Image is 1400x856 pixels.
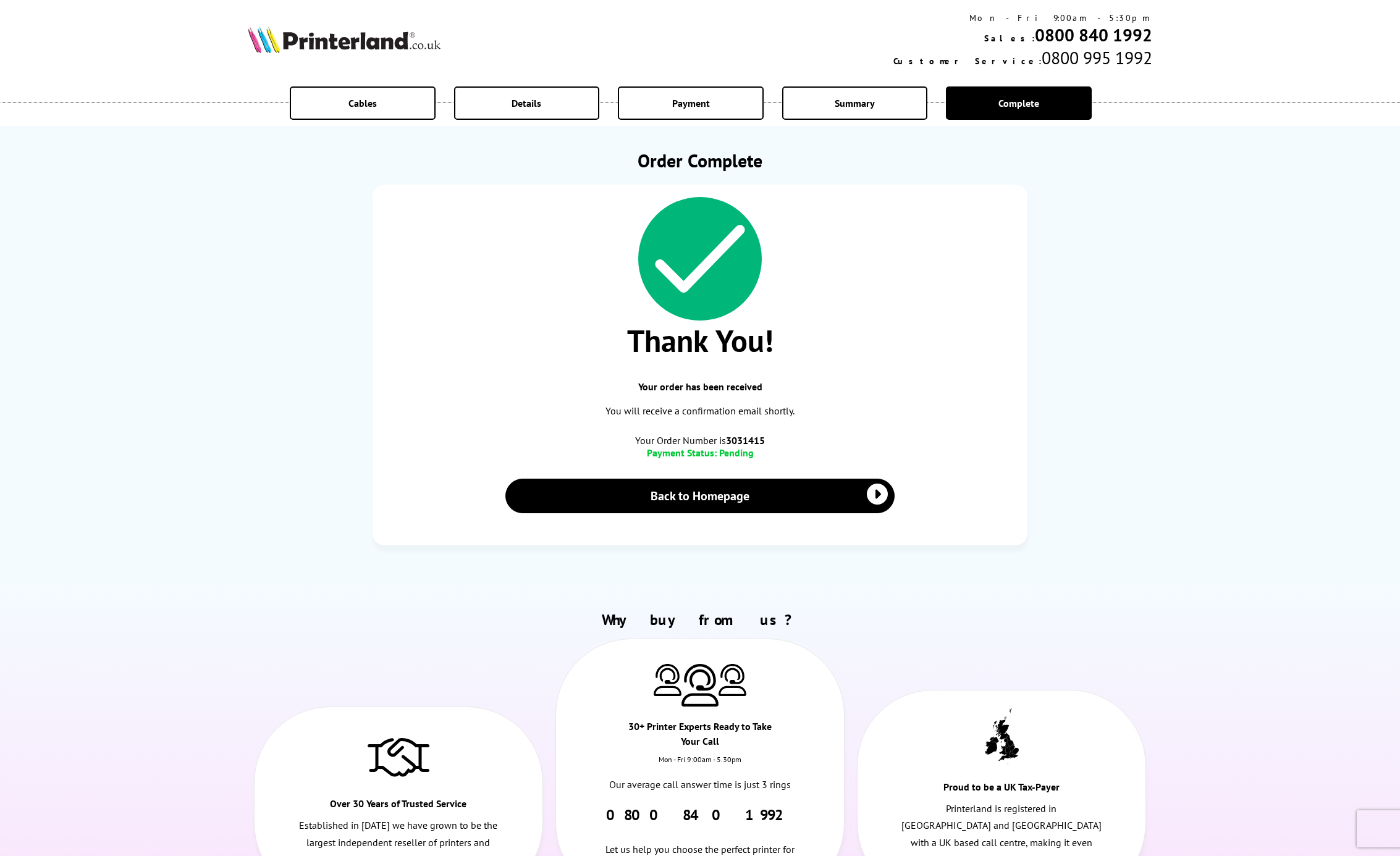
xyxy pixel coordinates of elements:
img: Trusted Service [368,732,429,781]
div: Mon - Fri 9:00am - 5:30pm [893,12,1152,23]
span: Your order has been received [385,380,1015,393]
img: Printer Experts [681,664,719,707]
img: Printerland Logo [248,26,441,53]
div: 30+ Printer Experts Ready to Take Your Call [628,719,772,755]
p: Our average call answer time is just 3 rings [599,776,801,793]
div: Mon - Fri 9:00am - 5.30pm [556,755,845,776]
a: 0800 840 1992 [606,805,793,825]
span: Details [512,97,541,109]
span: 0800 995 1992 [1042,46,1152,69]
img: UK tax payer [985,708,1019,765]
span: Cables [348,97,377,109]
span: Thank You! [385,321,1015,361]
span: Sales: [984,33,1035,44]
img: Printer Experts [719,664,746,695]
span: Payment Status: [647,447,717,459]
a: 0800 840 1992 [1035,23,1152,46]
span: Payment [672,97,710,109]
h1: Order Complete [373,148,1027,172]
img: Printer Experts [654,664,681,695]
div: Proud to be a UK Tax-Payer [929,779,1073,800]
span: Summary [835,97,875,109]
h2: Why buy from us? [248,610,1152,629]
p: You will receive a confirmation email shortly. [385,403,1015,419]
span: Your Order Number is [385,434,1015,447]
span: Complete [998,97,1039,109]
div: Over 30 Years of Trusted Service [326,796,470,817]
a: Back to Homepage [505,479,895,513]
span: Pending [719,447,754,459]
b: 3031415 [726,434,765,447]
span: Customer Service: [893,56,1042,67]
